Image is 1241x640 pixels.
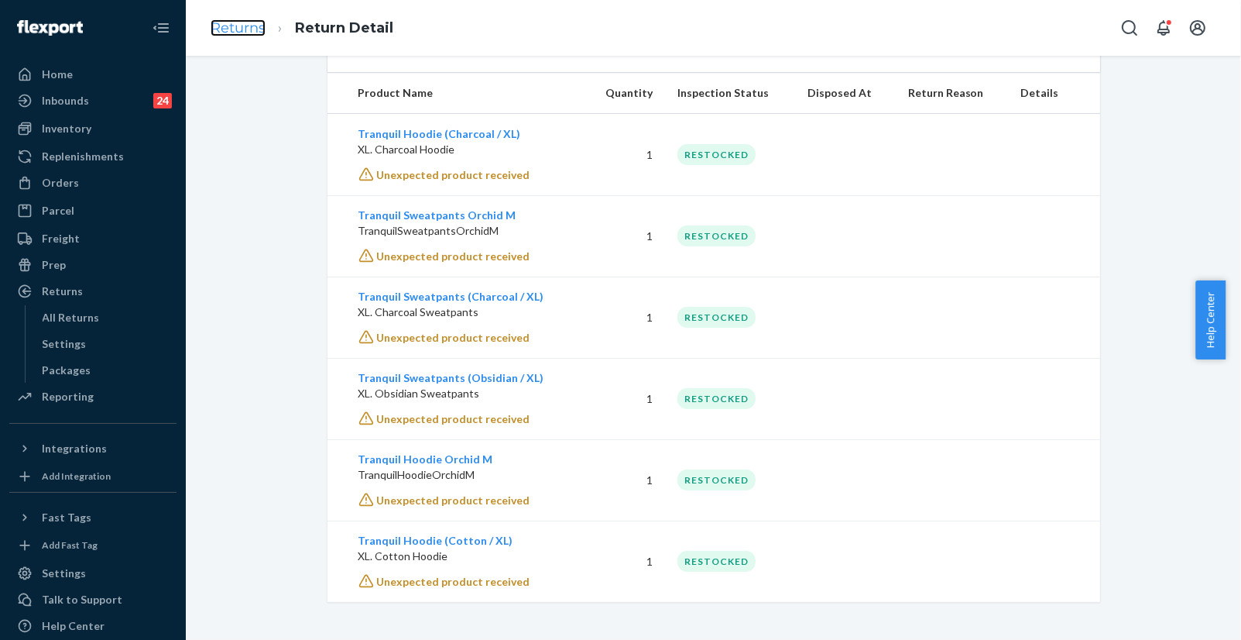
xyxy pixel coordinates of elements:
a: Tranquil Sweatpants Orchid M [358,208,516,222]
a: Help Center [9,614,177,638]
a: Reporting [9,384,177,409]
a: Tranquil Hoodie Orchid M [358,452,493,466]
p: XL. Charcoal Hoodie [358,142,572,157]
a: Tranquil Hoodie (Cotton / XL) [358,534,513,547]
button: Help Center [1195,280,1226,360]
a: Talk to Support [9,587,177,612]
td: 1 [585,358,665,439]
div: Orders [42,175,79,191]
div: Inbounds [42,93,89,108]
button: Open Search Box [1114,12,1145,43]
button: Close Navigation [146,12,177,43]
p: XL. Cotton Hoodie [358,549,572,564]
span: Unexpected product received [377,575,530,588]
div: Talk to Support [42,592,122,607]
span: Unexpected product received [377,494,530,507]
th: Details [1009,73,1100,114]
div: Help Center [42,618,105,634]
button: Fast Tags [9,505,177,530]
a: Add Fast Tag [9,536,177,555]
button: Open account menu [1182,12,1213,43]
a: Tranquil Hoodie (Charcoal / XL) [358,127,521,140]
a: Parcel [9,198,177,223]
span: Unexpected product received [377,168,530,181]
img: Flexport logo [17,20,83,36]
a: Return Detail [295,19,393,36]
a: Add Integration [9,467,177,486]
div: Settings [43,336,87,352]
div: Inventory [42,121,91,136]
a: Tranquil Sweatpants (Obsidian / XL) [358,371,544,384]
div: Add Fast Tag [42,538,98,552]
th: Quantity [585,73,665,114]
a: Orders [9,170,177,195]
th: Disposed At [796,73,896,114]
td: 1 [585,277,665,358]
div: Prep [42,257,66,273]
div: All Returns [43,310,100,325]
div: Settings [42,566,86,581]
div: Packages [43,363,91,378]
p: XL. Charcoal Sweatpants [358,305,572,320]
div: Fast Tags [42,510,91,525]
a: Packages [35,358,177,383]
div: 24 [153,93,172,108]
th: Inspection Status [665,73,795,114]
a: Settings [35,332,177,356]
td: 1 [585,114,665,196]
div: RESTOCKED [677,388,756,409]
div: Reporting [42,389,94,404]
td: 1 [585,521,665,602]
a: Tranquil Sweatpants (Charcoal / XL) [358,290,544,303]
div: Replenishments [42,149,124,164]
ol: breadcrumbs [198,5,406,51]
a: Prep [9,253,177,277]
p: TranquilSweatpantsOrchidM [358,223,572,239]
div: Freight [42,231,80,246]
td: 1 [585,439,665,521]
a: All Returns [35,305,177,330]
a: Replenishments [9,144,177,169]
a: Inbounds24 [9,88,177,113]
div: RESTOCKED [677,144,756,165]
div: Home [42,67,73,82]
span: Unexpected product received [377,412,530,425]
span: Unexpected product received [377,331,530,344]
td: 1 [585,195,665,277]
a: Home [9,62,177,87]
th: Product Name [327,73,585,114]
div: RESTOCKED [677,307,756,328]
th: Return Reason [896,73,1009,114]
a: Returns [211,19,266,36]
div: Returns [42,284,83,299]
div: RESTOCKED [677,225,756,246]
p: TranquilHoodieOrchidM [358,467,572,483]
a: Inventory [9,116,177,141]
button: Integrations [9,436,177,461]
a: Returns [9,279,177,304]
a: Settings [9,561,177,586]
div: Integrations [42,441,107,456]
p: XL. Obsidian Sweatpants [358,386,572,401]
span: Unexpected product received [377,249,530,263]
button: Open notifications [1148,12,1179,43]
a: Freight [9,226,177,251]
div: Add Integration [42,470,111,483]
div: RESTOCKED [677,551,756,572]
div: RESTOCKED [677,470,756,490]
div: Parcel [42,203,74,218]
